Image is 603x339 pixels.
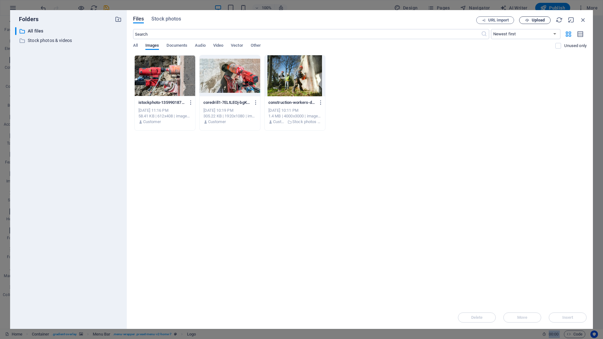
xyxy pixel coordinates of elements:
span: Files [133,15,144,23]
button: Upload [519,16,551,24]
span: Documents [167,42,187,51]
p: Displays only files that are not in use on the website. Files added during this session can still... [564,43,587,49]
p: construction-workers-dressed-in-safety-gear-demolishing-a-brick-wall-with-heavy-machinery-outdoor... [268,100,316,105]
span: Images [145,42,159,51]
div: [DATE] 10:11 PM [268,108,321,113]
p: Customer [273,119,286,125]
p: istockphoto-1359901879-612x612-_nhcsSWQWZU5tJs_6uVVig.jpg [138,100,186,105]
p: Customer [143,119,161,125]
div: 58.41 KB | 612x408 | image/jpeg [138,113,191,119]
div: 305.22 KB | 1920x1080 | image/webp [203,113,256,119]
div: [DATE] 11:16 PM [138,108,191,113]
div: [DATE] 10:19 PM [203,108,256,113]
p: Stock photos & videos [292,119,321,125]
i: Reload [556,16,563,23]
span: Upload [532,18,545,22]
div: 1.4 MB | 4000x3000 | image/jpeg [268,113,321,119]
i: Close [580,16,587,23]
span: URL import [488,18,509,22]
p: All files [28,27,110,35]
div: Stock photos & videos [15,37,122,45]
p: coredrill1-7ELtLEOj-bgKdeZMdXHpLg.webp [203,100,251,105]
span: Vector [231,42,243,51]
i: Create new folder [115,16,122,23]
i: Minimize [568,16,575,23]
span: Stock photos [151,15,181,23]
p: Customer [208,119,226,125]
span: Audio [195,42,205,51]
button: URL import [476,16,514,24]
p: Folders [15,15,38,23]
div: By: Customer | Folder: Stock photos & videos [268,119,321,125]
span: All [133,42,138,51]
p: Stock photos & videos [28,37,110,44]
input: Search [133,29,481,39]
div: ​ [15,27,16,35]
span: Video [213,42,223,51]
span: Other [251,42,261,51]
